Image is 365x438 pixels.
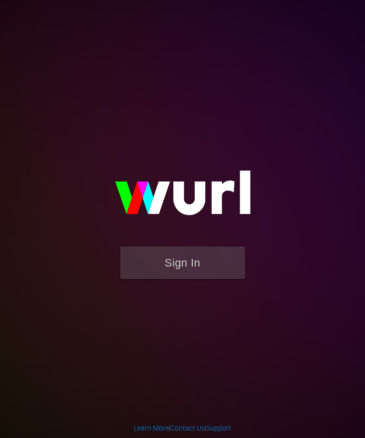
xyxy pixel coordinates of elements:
[134,423,231,433] div: | |
[83,149,283,246] img: wurl-logo-on-black-223613ac3d8ba8fe6dc639794a292ebdb59501304c7dfd60c99c58986ef67473.svg
[170,424,205,432] a: Contact Us
[120,246,245,279] button: Sign In
[134,424,169,432] a: Learn More
[206,424,231,432] a: Support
